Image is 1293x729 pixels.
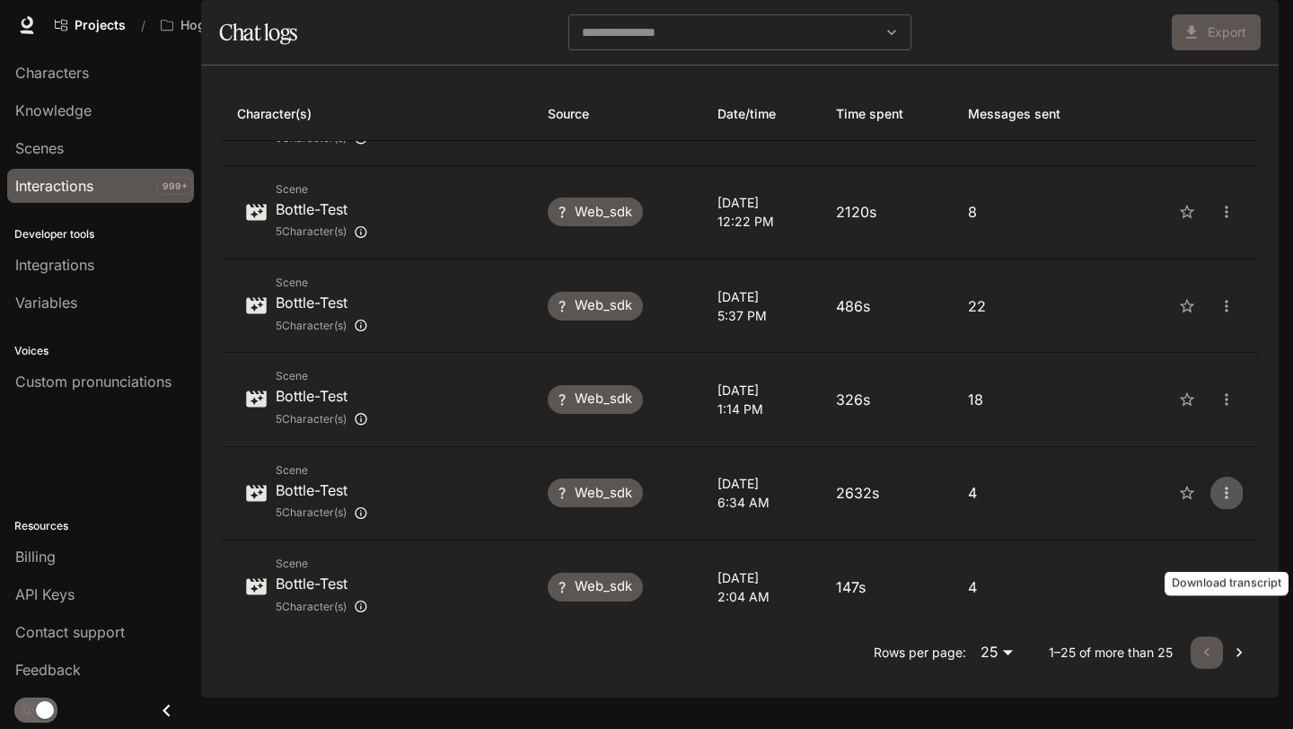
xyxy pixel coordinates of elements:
[276,367,368,385] span: Scene
[1049,644,1173,662] p: 1–25 of more than 25
[836,389,938,410] p: 326s
[968,389,1105,410] p: 18
[1210,383,1243,416] button: close
[968,295,1105,317] p: 22
[564,296,643,315] span: web_sdk
[219,14,297,50] h1: Chat logs
[276,504,347,522] span: 5 Character(s)
[276,555,368,573] span: Scene
[276,220,368,244] div: H.W. Hogsworth Daniel, H.W. Hogsworth (copy), H.W. Hogsworth Game (Valeria), H.W. Hogsworth (Vale...
[717,493,808,512] p: 6:34 AM
[276,292,368,313] p: Bottle-Test
[1210,290,1243,322] button: close
[1223,637,1255,669] button: Go to next page
[276,223,347,241] span: 5 Character(s)
[1171,383,1203,416] button: Favorite
[47,7,134,43] a: Go to projects
[968,482,1105,504] p: 4
[968,576,1105,598] p: 4
[564,484,643,503] span: web_sdk
[75,18,126,33] span: Projects
[276,501,368,525] div: H.W. Hogsworth Daniel, H.W. Hogsworth (copy), H.W. Hogsworth Game (Valeria), H.W. Hogsworth (Vale...
[968,201,1105,223] p: 8
[836,576,938,598] p: 147s
[276,385,368,407] p: Bottle-Test
[276,573,368,594] p: Bottle-Test
[153,7,277,43] button: Open workspace menu
[276,461,368,479] span: Scene
[276,274,368,292] span: Scene
[564,390,643,408] span: web_sdk
[717,381,808,400] p: [DATE]
[564,577,643,596] span: web_sdk
[134,16,153,35] div: /
[836,201,938,223] p: 2120s
[879,20,904,45] button: Open
[836,482,938,504] p: 2632s
[717,400,808,418] p: 1:14 PM
[717,212,808,231] p: 12:22 PM
[276,407,368,431] div: H.W. Hogsworth Daniel, H.W. Hogsworth (copy), H.W. Hogsworth Game (Valeria), H.W. Hogsworth (Vale...
[1210,477,1243,509] button: close
[564,203,643,222] span: web_sdk
[276,479,368,501] p: Bottle-Test
[1171,290,1203,322] button: Favorite
[276,317,347,335] span: 5 Character(s)
[836,295,938,317] p: 486s
[276,410,347,428] span: 5 Character(s)
[276,180,368,198] span: Scene
[276,594,368,619] div: H.W. Hogsworth Daniel, H.W. Hogsworth (copy), H.W. Hogsworth Game (Valeria), H.W. Hogsworth (Vale...
[1172,22,1261,40] span: Coming soon
[1171,196,1203,228] button: Favorite
[180,18,250,33] p: Hogsworth
[874,644,966,662] p: Rows per page:
[1165,572,1289,596] div: Download transcript
[1171,477,1203,509] button: Favorite
[1210,196,1243,228] button: close
[717,193,808,212] p: [DATE]
[717,474,808,493] p: [DATE]
[717,306,808,325] p: 5:37 PM
[973,638,1020,667] div: 25
[276,598,347,616] span: 5 Character(s)
[717,568,808,587] p: [DATE]
[717,587,808,606] p: 2:04 AM
[276,313,368,338] div: H.W. Hogsworth Daniel, H.W. Hogsworth (copy), H.W. Hogsworth Game (Valeria), H.W. Hogsworth (Vale...
[717,287,808,306] p: [DATE]
[276,198,368,220] p: Bottle-Test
